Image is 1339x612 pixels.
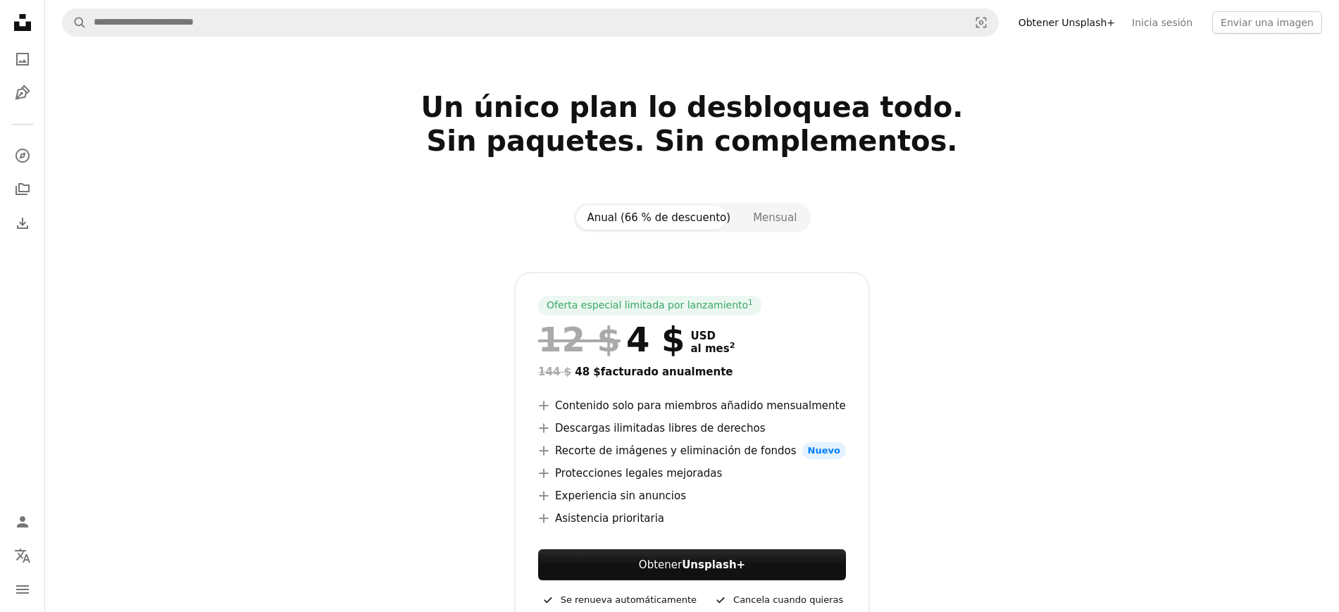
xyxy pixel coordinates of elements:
div: Se renueva automáticamente [541,592,697,608]
span: 144 $ [538,366,571,378]
li: Contenido solo para miembros añadido mensualmente [538,397,846,414]
li: Experiencia sin anuncios [538,487,846,504]
li: Protecciones legales mejoradas [538,465,846,482]
button: Idioma [8,542,37,570]
strong: Unsplash+ [682,558,745,571]
a: Historial de descargas [8,209,37,237]
a: 2 [727,342,738,355]
a: Inicio — Unsplash [8,8,37,39]
form: Encuentra imágenes en todo el sitio [62,8,999,37]
span: al mes [690,342,735,355]
li: Recorte de imágenes y eliminación de fondos [538,442,846,459]
a: Inicia sesión [1123,11,1201,34]
div: Cancela cuando quieras [714,592,843,608]
button: Enviar una imagen [1212,11,1322,34]
sup: 2 [730,341,735,350]
span: USD [690,330,735,342]
sup: 1 [748,298,753,306]
a: Explorar [8,142,37,170]
button: Anual (66 % de descuento) [576,206,742,230]
button: ObtenerUnsplash+ [538,549,846,580]
button: Mensual [742,206,808,230]
button: Búsqueda visual [964,9,998,36]
li: Asistencia prioritaria [538,510,846,527]
a: Iniciar sesión / Registrarse [8,508,37,536]
li: Descargas ilimitadas libres de derechos [538,420,846,437]
div: Oferta especial limitada por lanzamiento [538,296,761,316]
button: Buscar en Unsplash [63,9,87,36]
div: 48 $ facturado anualmente [538,363,846,380]
a: Ilustraciones [8,79,37,107]
span: 12 $ [538,321,621,358]
a: Colecciones [8,175,37,204]
span: Nuevo [802,442,846,459]
a: Fotos [8,45,37,73]
a: Obtener Unsplash+ [1010,11,1123,34]
div: 4 $ [538,321,685,358]
h2: Un único plan lo desbloquea todo. Sin paquetes. Sin complementos. [239,90,1146,192]
button: Menú [8,575,37,604]
a: 1 [745,299,756,313]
